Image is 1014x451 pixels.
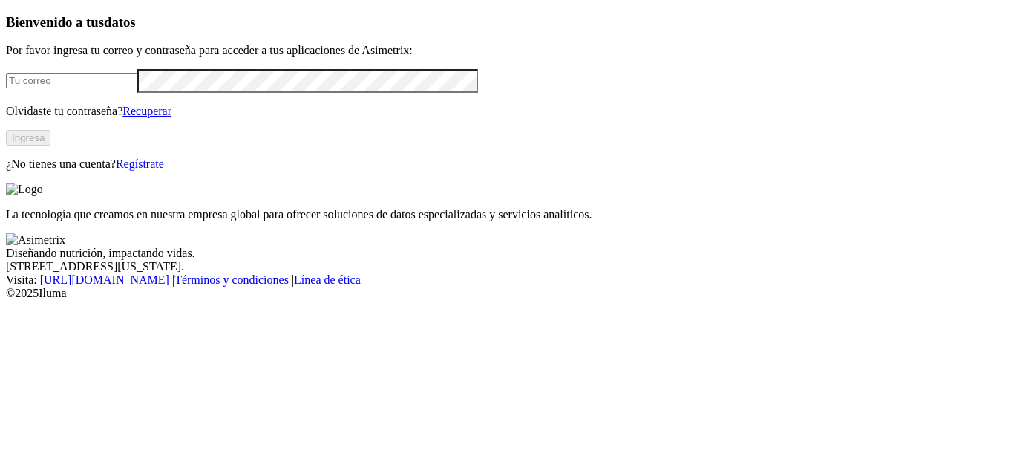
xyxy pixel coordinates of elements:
[6,183,43,196] img: Logo
[6,260,1008,273] div: [STREET_ADDRESS][US_STATE].
[116,158,164,170] a: Regístrate
[122,105,171,117] a: Recuperar
[104,14,136,30] span: datos
[6,105,1008,118] p: Olvidaste tu contraseña?
[294,273,361,286] a: Línea de ética
[6,247,1008,260] div: Diseñando nutrición, impactando vidas.
[6,73,137,88] input: Tu correo
[6,233,65,247] img: Asimetrix
[6,158,1008,171] p: ¿No tienes una cuenta?
[6,14,1008,30] h3: Bienvenido a tus
[6,273,1008,287] div: Visita : | |
[6,130,50,146] button: Ingresa
[6,44,1008,57] p: Por favor ingresa tu correo y contraseña para acceder a tus aplicaciones de Asimetrix:
[6,287,1008,300] div: © 2025 Iluma
[174,273,289,286] a: Términos y condiciones
[40,273,169,286] a: [URL][DOMAIN_NAME]
[6,208,1008,221] p: La tecnología que creamos en nuestra empresa global para ofrecer soluciones de datos especializad...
